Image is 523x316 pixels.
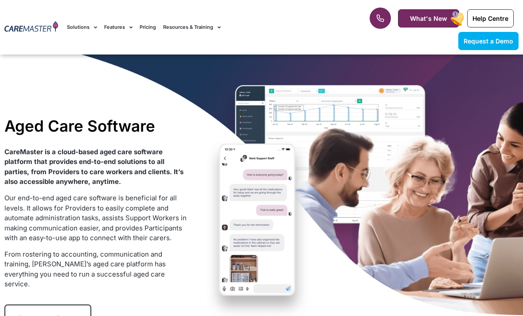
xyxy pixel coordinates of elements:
[398,9,459,27] a: What's New
[4,21,58,33] img: CareMaster Logo
[4,117,189,135] h1: Aged Care Software
[67,12,97,42] a: Solutions
[4,194,187,242] span: Our end-to-end aged care software is beneficial for all levels. It allows for Providers to easily...
[4,148,183,186] strong: CareMaster is a cloud-based aged care software platform that provides end-to-end solutions to all...
[467,9,514,27] a: Help Centre
[4,250,166,289] span: From rostering to accounting, communication and training, [PERSON_NAME]’s aged care platform has ...
[163,12,221,42] a: Resources & Training
[458,32,519,50] a: Request a Demo
[410,15,447,22] span: What's New
[140,12,156,42] a: Pricing
[104,12,133,42] a: Features
[464,37,513,45] span: Request a Demo
[67,12,334,42] nav: Menu
[472,15,508,22] span: Help Centre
